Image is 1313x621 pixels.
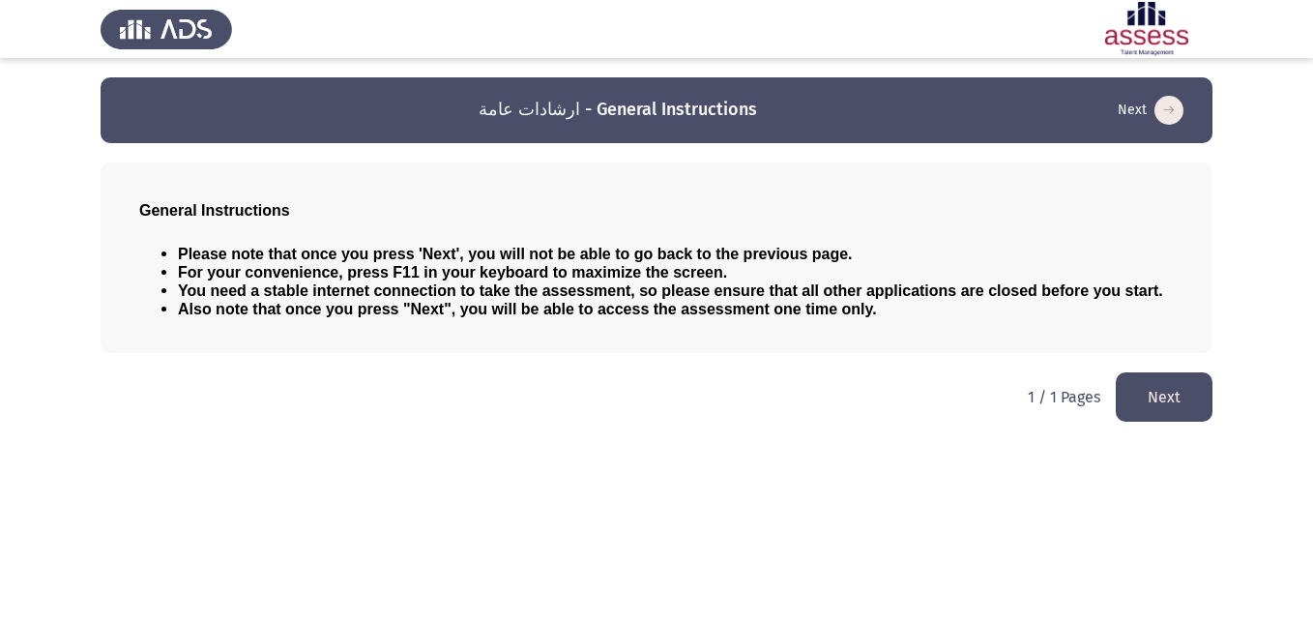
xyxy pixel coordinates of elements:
[178,282,1163,299] span: You need a stable internet connection to take the assessment, so please ensure that all other app...
[101,2,232,56] img: Assess Talent Management logo
[1081,2,1212,56] img: Assessment logo of ASSESS Employability - EBI
[139,202,290,219] span: General Instructions
[1028,388,1100,406] p: 1 / 1 Pages
[1116,372,1212,422] button: load next page
[178,301,877,317] span: Also note that once you press "Next", you will be able to access the assessment one time only.
[479,98,757,122] h3: ارشادات عامة - General Instructions
[1112,95,1189,126] button: load next page
[178,264,727,281] span: For your convenience, press F11 in your keyboard to maximize the screen.
[178,246,853,262] span: Please note that once you press 'Next', you will not be able to go back to the previous page.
